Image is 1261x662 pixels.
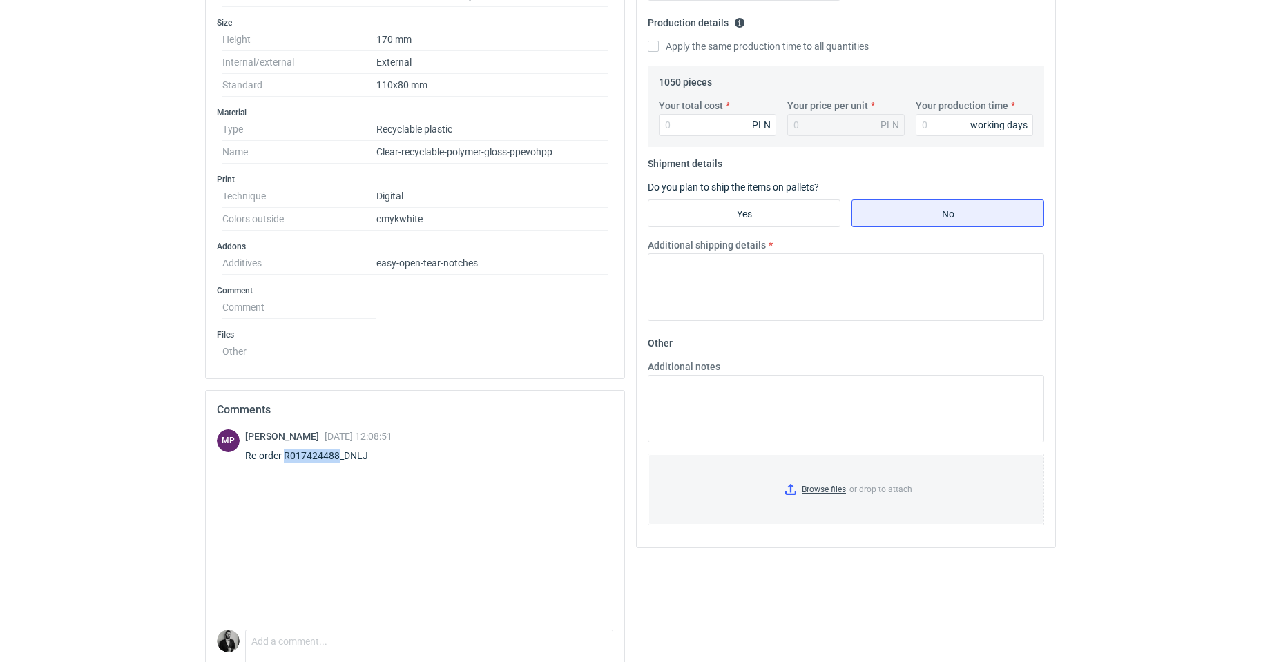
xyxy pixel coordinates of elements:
h3: Print [217,174,613,185]
div: PLN [880,118,899,132]
div: Re-order R017424488_DNLJ [245,449,392,463]
dt: Technique [222,185,376,208]
dd: cmyk white [376,208,608,231]
dd: 170 mm [376,28,608,51]
dt: Standard [222,74,376,97]
dd: easy-open-tear-notches [376,252,608,275]
dd: Digital [376,185,608,208]
dd: Clear-recyclable-polymer-gloss-ppevohpp [376,141,608,164]
span: [DATE] 12:08:51 [325,431,392,442]
dt: Comment [222,296,376,319]
div: working days [970,118,1028,132]
input: 0 [659,114,776,136]
input: 0 [916,114,1033,136]
label: Your total cost [659,99,723,113]
h3: Size [217,17,613,28]
label: Do you plan to ship the items on pallets? [648,182,819,193]
h2: Comments [217,402,613,418]
img: Dragan Čivčić [217,630,240,652]
label: Additional notes [648,360,720,373]
label: Your price per unit [787,99,868,113]
div: PLN [752,118,771,132]
label: Yes [648,199,840,227]
legend: 1050 pieces [659,71,712,88]
span: [PERSON_NAME] [245,431,325,442]
label: Your production time [916,99,1008,113]
h3: Material [217,107,613,118]
dt: Additives [222,252,376,275]
dt: Type [222,118,376,141]
label: or drop to attach [648,454,1043,525]
h3: Comment [217,285,613,296]
dt: Internal/external [222,51,376,74]
h3: Addons [217,241,613,252]
label: Apply the same production time to all quantities [648,39,869,53]
label: No [851,199,1044,227]
legend: Other [648,332,673,349]
figcaption: MP [217,429,240,452]
dt: Other [222,340,376,357]
dt: Name [222,141,376,164]
dd: External [376,51,608,74]
dd: Recyclable plastic [376,118,608,141]
legend: Shipment details [648,153,722,169]
dt: Height [222,28,376,51]
legend: Production details [648,12,745,28]
h3: Files [217,329,613,340]
label: Additional shipping details [648,238,766,252]
dd: 110x80 mm [376,74,608,97]
dt: Colors outside [222,208,376,231]
div: Michał Palasek [217,429,240,452]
